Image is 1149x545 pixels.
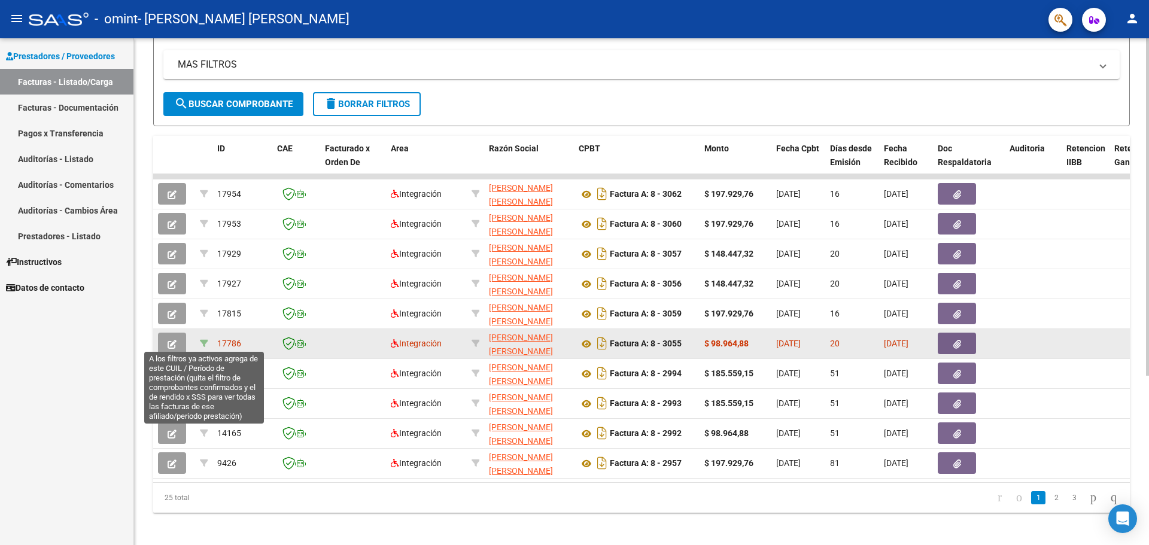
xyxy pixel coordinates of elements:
strong: Factura A: 8 - 2957 [610,459,682,468]
span: 20 [830,339,840,348]
span: Area [391,144,409,153]
span: CPBT [579,144,600,153]
span: [PERSON_NAME] [PERSON_NAME] [489,452,553,476]
a: go to last page [1105,491,1122,504]
mat-icon: search [174,96,189,111]
span: 51 [830,428,840,438]
datatable-header-cell: CPBT [574,136,700,188]
span: [DATE] [884,339,908,348]
span: [PERSON_NAME] [PERSON_NAME] [489,392,553,416]
span: [DATE] [884,458,908,468]
li: page 3 [1065,488,1083,508]
i: Descargar documento [594,453,610,473]
div: 20228092933 [489,271,569,296]
strong: $ 148.447,32 [704,279,753,288]
datatable-header-cell: Monto [700,136,771,188]
datatable-header-cell: Doc Respaldatoria [933,136,1005,188]
span: CAE [277,144,293,153]
span: [DATE] [776,428,801,438]
span: ID [217,144,225,153]
strong: Factura A: 8 - 3062 [610,190,682,199]
span: Doc Respaldatoria [938,144,992,167]
span: 9426 [217,458,236,468]
span: 20 [830,249,840,258]
mat-icon: menu [10,11,24,26]
strong: Factura A: 8 - 3060 [610,220,682,229]
span: 51 [830,369,840,378]
datatable-header-cell: ID [212,136,272,188]
datatable-header-cell: Area [386,136,467,188]
span: [DATE] [884,189,908,199]
strong: $ 185.559,15 [704,369,753,378]
a: go to next page [1085,491,1102,504]
span: 20 [830,279,840,288]
div: 20228092933 [489,301,569,326]
div: 20228092933 [489,181,569,206]
div: 20228092933 [489,361,569,386]
div: 20228092933 [489,211,569,236]
span: [DATE] [884,428,908,438]
strong: Factura A: 8 - 3055 [610,339,682,349]
span: Fecha Cpbt [776,144,819,153]
strong: Factura A: 8 - 2993 [610,399,682,409]
i: Descargar documento [594,304,610,323]
span: 17929 [217,249,241,258]
span: [DATE] [884,369,908,378]
div: 20228092933 [489,241,569,266]
datatable-header-cell: Días desde Emisión [825,136,879,188]
span: [DATE] [776,309,801,318]
span: 51 [830,398,840,408]
strong: Factura A: 8 - 3056 [610,279,682,289]
span: [DATE] [884,309,908,318]
i: Descargar documento [594,274,610,293]
span: Integración [391,279,442,288]
span: [DATE] [776,458,801,468]
mat-expansion-panel-header: MAS FILTROS [163,50,1120,79]
span: Datos de contacto [6,281,84,294]
i: Descargar documento [594,244,610,263]
span: [DATE] [776,398,801,408]
span: Integración [391,428,442,438]
span: [PERSON_NAME] [PERSON_NAME] [489,422,553,446]
mat-icon: delete [324,96,338,111]
mat-panel-title: MAS FILTROS [178,58,1091,71]
span: 81 [830,458,840,468]
span: Borrar Filtros [324,99,410,109]
strong: $ 98.964,88 [704,339,749,348]
strong: Factura A: 8 - 3057 [610,249,682,259]
a: 2 [1049,491,1063,504]
span: Integración [391,309,442,318]
span: [PERSON_NAME] [PERSON_NAME] [489,243,553,266]
span: [PERSON_NAME] [PERSON_NAME] [489,363,553,386]
i: Descargar documento [594,334,610,353]
datatable-header-cell: Facturado x Orden De [320,136,386,188]
datatable-header-cell: Razón Social [484,136,574,188]
span: [DATE] [884,398,908,408]
div: 20228092933 [489,331,569,356]
datatable-header-cell: Fecha Cpbt [771,136,825,188]
span: 17815 [217,309,241,318]
span: [DATE] [884,279,908,288]
span: Retencion IIBB [1066,144,1105,167]
strong: $ 98.964,88 [704,428,749,438]
span: 17954 [217,189,241,199]
datatable-header-cell: Retencion IIBB [1062,136,1110,188]
span: [DATE] [776,249,801,258]
span: [PERSON_NAME] [PERSON_NAME] [489,333,553,356]
span: Prestadores / Proveedores [6,50,115,63]
span: Integración [391,339,442,348]
span: Instructivos [6,255,62,269]
span: Integración [391,189,442,199]
span: 17927 [217,279,241,288]
div: 20228092933 [489,391,569,416]
div: Open Intercom Messenger [1108,504,1137,533]
strong: $ 148.447,32 [704,249,753,258]
span: Integración [391,219,442,229]
datatable-header-cell: CAE [272,136,320,188]
button: Borrar Filtros [313,92,421,116]
span: [DATE] [884,249,908,258]
a: go to previous page [1011,491,1028,504]
i: Descargar documento [594,214,610,233]
li: page 1 [1029,488,1047,508]
span: - omint [95,6,138,32]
